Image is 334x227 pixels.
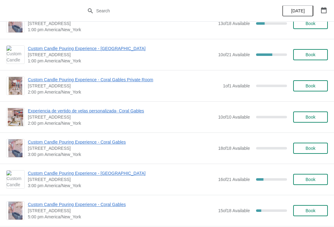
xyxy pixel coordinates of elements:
[28,183,215,189] span: 3:00 pm America/New_York
[218,177,250,182] span: 16 of 21 Available
[293,205,328,216] button: Book
[28,208,215,214] span: [STREET_ADDRESS]
[28,20,215,27] span: [STREET_ADDRESS]
[96,5,250,16] input: Search
[28,151,215,158] span: 3:00 pm America/New_York
[293,80,328,91] button: Book
[293,18,328,29] button: Book
[8,139,23,157] img: Custom Candle Pouring Experience - Coral Gables | 154 Giralda Avenue, Coral Gables, FL, USA | 3:0...
[306,146,315,151] span: Book
[8,108,23,126] img: Experiencia de vertido de velas personalizada- Coral Gables | 154 Giralda Avenue, Coral Gables, F...
[306,208,315,213] span: Book
[218,115,250,120] span: 10 of 10 Available
[293,49,328,60] button: Book
[306,52,315,57] span: Book
[28,176,215,183] span: [STREET_ADDRESS]
[28,145,215,151] span: [STREET_ADDRESS]
[306,115,315,120] span: Book
[9,77,22,95] img: Custom Candle Pouring Experience - Coral Gables Private Room | 154 Giralda Avenue, Coral Gables, ...
[28,83,220,89] span: [STREET_ADDRESS]
[8,15,23,32] img: Custom Candle Pouring Experience - Coral Gables | 154 Giralda Avenue, Coral Gables, FL, USA | 1:0...
[223,83,250,88] span: 1 of 1 Available
[28,139,215,145] span: Custom Candle Pouring Experience - Coral Gables
[306,83,315,88] span: Book
[8,202,23,220] img: Custom Candle Pouring Experience - Coral Gables | 154 Giralda Avenue, Coral Gables, FL, USA | 5:0...
[218,146,250,151] span: 18 of 18 Available
[28,27,215,33] span: 1:00 pm America/New_York
[6,170,24,188] img: Custom Candle Pouring Experience - Fort Lauderdale | 914 East Las Olas Boulevard, Fort Lauderdale...
[28,201,215,208] span: Custom Candle Pouring Experience - Coral Gables
[291,8,305,13] span: [DATE]
[293,143,328,154] button: Book
[28,214,215,220] span: 5:00 pm America/New_York
[306,177,315,182] span: Book
[28,114,215,120] span: [STREET_ADDRESS]
[282,5,313,16] button: [DATE]
[28,45,215,52] span: Custom Candle Pouring Experience - [GEOGRAPHIC_DATA]
[306,21,315,26] span: Book
[293,111,328,123] button: Book
[28,170,215,176] span: Custom Candle Pouring Experience - [GEOGRAPHIC_DATA]
[28,58,215,64] span: 1:00 pm America/New_York
[28,108,215,114] span: Experiencia de vertido de velas personalizada- Coral Gables
[218,52,250,57] span: 10 of 21 Available
[28,52,215,58] span: [STREET_ADDRESS]
[218,21,250,26] span: 13 of 18 Available
[218,208,250,213] span: 15 of 18 Available
[293,174,328,185] button: Book
[28,77,220,83] span: Custom Candle Pouring Experience - Coral Gables Private Room
[6,46,24,64] img: Custom Candle Pouring Experience - Fort Lauderdale | 914 East Las Olas Boulevard, Fort Lauderdale...
[28,120,215,126] span: 2:00 pm America/New_York
[28,89,220,95] span: 2:00 pm America/New_York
